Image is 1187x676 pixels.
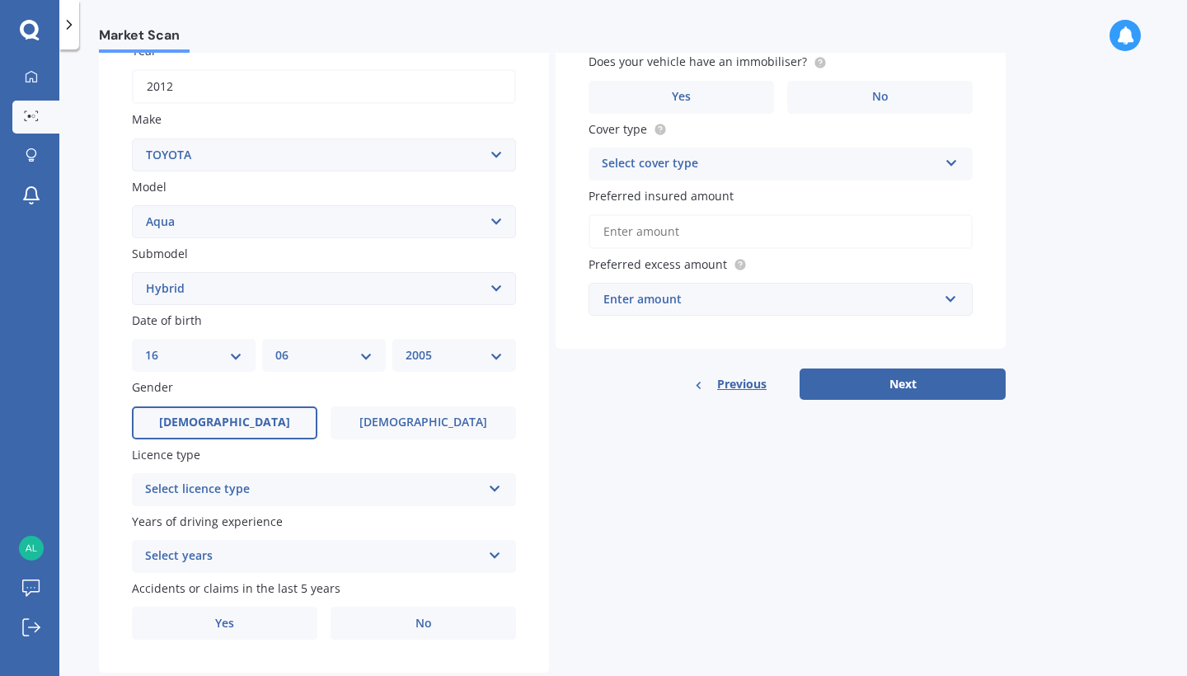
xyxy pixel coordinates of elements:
[589,214,973,249] input: Enter amount
[132,380,173,396] span: Gender
[215,617,234,631] span: Yes
[132,312,202,328] span: Date of birth
[132,246,188,261] span: Submodel
[589,256,727,272] span: Preferred excess amount
[132,112,162,128] span: Make
[19,536,44,561] img: e2bed005d754aa6661f5c1d229b4e088
[602,154,938,174] div: Select cover type
[717,372,767,397] span: Previous
[132,514,283,529] span: Years of driving experience
[132,69,516,104] input: YYYY
[872,90,889,104] span: No
[99,27,190,49] span: Market Scan
[132,179,167,195] span: Model
[132,447,200,462] span: Licence type
[672,90,691,104] span: Yes
[415,617,432,631] span: No
[800,369,1006,400] button: Next
[145,547,481,566] div: Select years
[132,580,340,596] span: Accidents or claims in the last 5 years
[603,290,938,308] div: Enter amount
[359,415,487,430] span: [DEMOGRAPHIC_DATA]
[589,54,807,70] span: Does your vehicle have an immobiliser?
[159,415,290,430] span: [DEMOGRAPHIC_DATA]
[145,480,481,500] div: Select licence type
[589,188,734,204] span: Preferred insured amount
[589,121,647,137] span: Cover type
